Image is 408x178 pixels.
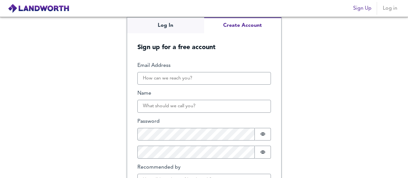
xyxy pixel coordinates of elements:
[351,2,374,15] button: Sign Up
[137,90,271,97] label: Name
[255,146,271,159] button: Show password
[137,62,271,69] label: Email Address
[380,2,400,15] button: Log in
[127,17,204,33] button: Log In
[255,128,271,141] button: Show password
[8,4,69,13] img: logo
[137,164,271,171] label: Recommended by
[137,100,271,113] input: What should we call you?
[127,33,281,52] h5: Sign up for a free account
[137,72,271,85] input: How can we reach you?
[204,17,281,33] button: Create Account
[382,4,398,13] span: Log in
[353,4,372,13] span: Sign Up
[137,118,271,125] label: Password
